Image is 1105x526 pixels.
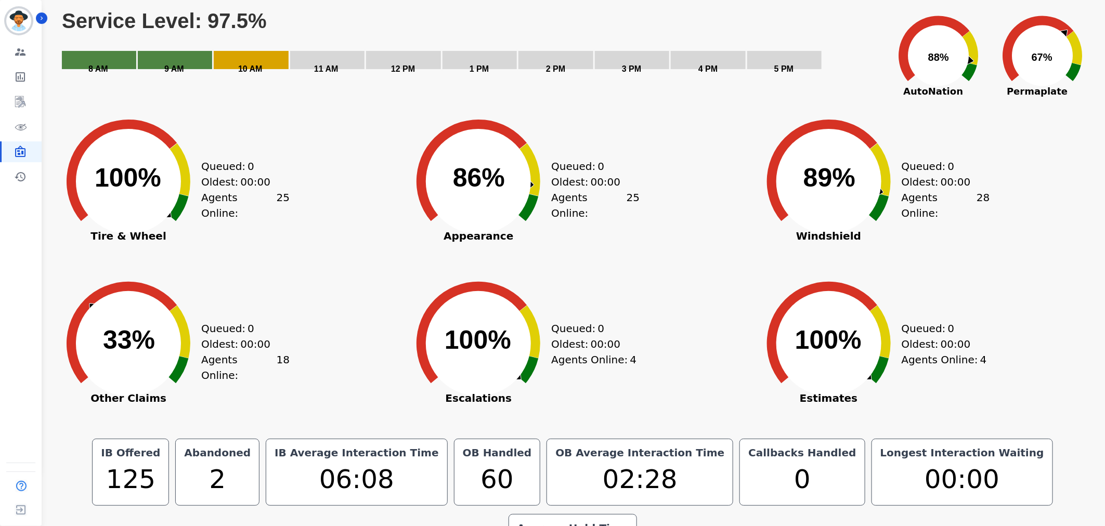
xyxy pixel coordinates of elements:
span: AutoNation [887,84,980,98]
text: 12 PM [391,64,415,73]
text: 86% [453,163,505,192]
div: Queued: [902,321,980,336]
span: 00:00 [240,174,270,190]
div: 00:00 [878,460,1046,499]
text: 100% [795,325,862,354]
span: Estimates [751,393,907,403]
div: Oldest: [902,174,980,190]
div: Agents Online: [201,352,290,383]
text: 5 PM [774,64,794,73]
span: Other Claims [50,393,206,403]
div: Oldest: [201,174,279,190]
div: Abandoned [182,445,253,460]
img: Bordered avatar [6,8,31,33]
text: 1 PM [470,64,489,73]
div: Agents Online: [902,352,990,367]
span: 00:00 [941,336,971,352]
text: 11 AM [314,64,339,73]
span: 25 [277,190,290,221]
text: 4 PM [698,64,718,73]
span: Permaplate [991,84,1084,98]
div: Queued: [551,159,629,174]
span: 00:00 [240,336,270,352]
div: Agents Online: [551,190,640,221]
div: 125 [99,460,162,499]
div: Agents Online: [551,352,640,367]
text: 100% [445,325,511,354]
text: 3 PM [622,64,641,73]
text: 8 AM [88,64,108,73]
span: 0 [948,321,955,336]
span: 28 [977,190,990,221]
span: 0 [598,159,605,174]
span: 0 [598,321,605,336]
text: 67% [1032,51,1052,63]
div: OB Average Interaction Time [553,445,726,460]
text: 33% [103,325,155,354]
span: Appearance [400,231,556,241]
div: IB Average Interaction Time [272,445,441,460]
text: 2 PM [546,64,565,73]
span: Windshield [751,231,907,241]
div: Callbacks Handled [746,445,858,460]
span: 00:00 [941,174,971,190]
div: Longest Interaction Waiting [878,445,1046,460]
span: 4 [980,352,987,367]
div: Agents Online: [201,190,290,221]
text: 89% [803,163,855,192]
span: 25 [627,190,640,221]
text: 100% [95,163,161,192]
div: Oldest: [902,336,980,352]
div: 0 [746,460,858,499]
span: Escalations [400,393,556,403]
span: 0 [948,159,955,174]
div: IB Offered [99,445,162,460]
div: Queued: [551,321,629,336]
div: Agents Online: [902,190,990,221]
text: 88% [928,51,949,63]
div: Queued: [201,321,279,336]
span: 4 [630,352,637,367]
div: Oldest: [551,174,629,190]
div: Queued: [902,159,980,174]
div: 2 [182,460,253,499]
span: 00:00 [591,336,621,352]
div: 60 [461,460,534,499]
text: 10 AM [238,64,263,73]
svg: Service Level: 97.5% [61,9,885,87]
text: 9 AM [164,64,184,73]
div: Oldest: [201,336,279,352]
span: 0 [248,321,254,336]
div: Oldest: [551,336,629,352]
div: 06:08 [272,460,441,499]
span: 0 [248,159,254,174]
div: OB Handled [461,445,534,460]
text: Service Level: 97.5% [62,9,267,32]
span: 18 [277,352,290,383]
div: 02:28 [553,460,726,499]
span: 00:00 [591,174,621,190]
div: Queued: [201,159,279,174]
span: Tire & Wheel [50,231,206,241]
